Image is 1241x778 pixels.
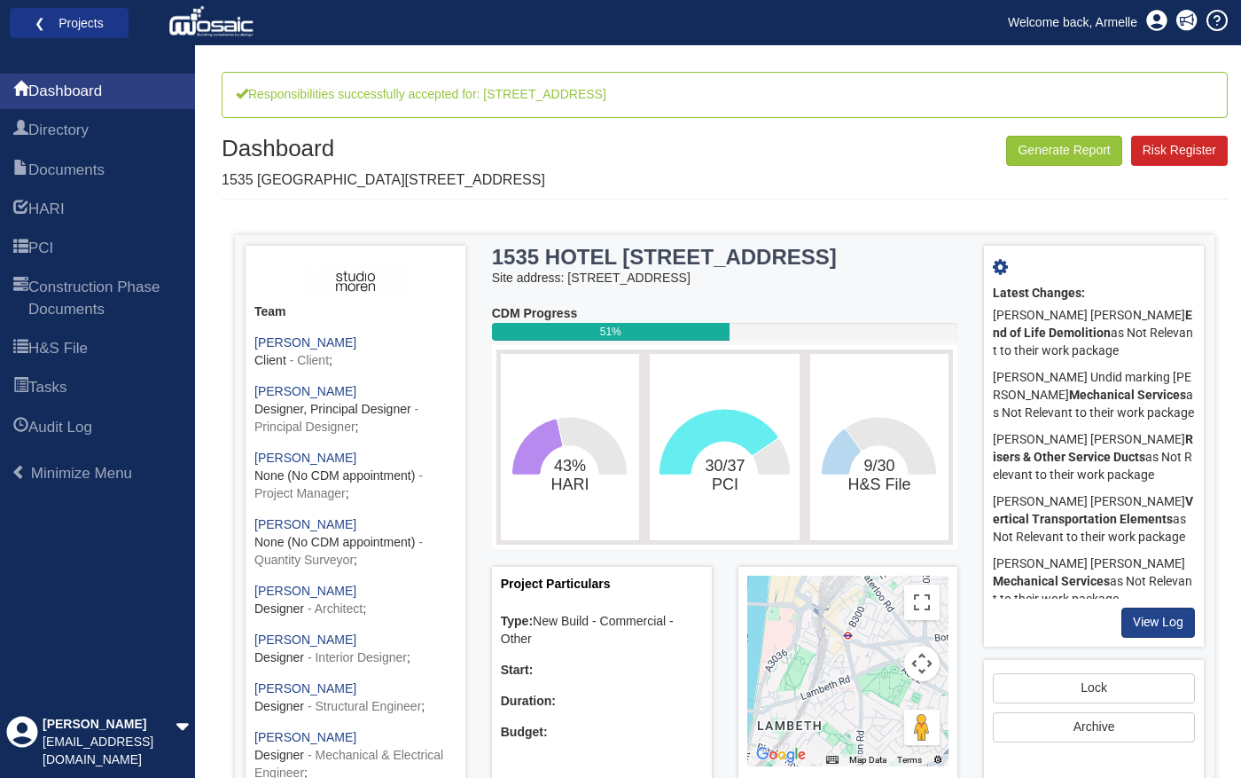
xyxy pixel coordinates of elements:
button: Generate Report [1006,136,1121,166]
span: Designer [254,699,304,713]
span: Audit Log [13,418,28,439]
tspan: HARI [550,475,589,493]
div: [PERSON_NAME] [PERSON_NAME] as Not Relevant to their work package [993,489,1195,551]
span: None (No CDM appointment) [254,535,415,549]
a: [PERSON_NAME] [254,633,356,647]
a: [PERSON_NAME] [254,517,356,531]
text: 9/30 [848,457,911,493]
span: Documents [13,161,28,182]
a: Risk Register [1131,136,1228,166]
div: ; [254,383,457,436]
div: New Build - Commercial - Other [501,613,703,648]
span: HARI [28,199,65,220]
span: Minimize Menu [31,465,132,482]
span: PCI [13,239,28,260]
span: Directory [28,120,89,141]
div: ; [254,583,457,618]
a: Project Particulars [501,577,611,591]
span: Client [254,353,286,367]
a: [PERSON_NAME] [254,335,356,350]
span: None (No CDM appointment) [254,468,415,483]
span: - Structural Engineer [308,699,421,713]
b: Mechanical Services [1069,388,1186,402]
div: ; [254,680,457,716]
div: [EMAIL_ADDRESS][DOMAIN_NAME] [43,734,176,769]
span: PCI [28,238,53,259]
a: Welcome back, Armelle [995,9,1151,35]
button: Toggle fullscreen view [904,585,940,620]
span: H&S File [28,338,88,359]
span: - Quantity Surveyor [254,535,423,567]
div: [PERSON_NAME] [PERSON_NAME] as Not Relevant to their work package [993,303,1195,365]
span: - Interior Designer [308,650,407,664]
span: Designer, Principal Designer [254,402,411,416]
span: Audit Log [28,417,92,438]
span: - Project Manager [254,468,423,500]
a: [PERSON_NAME] [254,584,356,598]
a: ❮ Projects [21,12,117,35]
div: Team [254,303,457,321]
a: Report errors in the road map or imagery to Google [933,755,943,765]
img: Google [752,743,810,766]
img: ASH3fIiKEy5lAAAAAElFTkSuQmCC [302,263,408,299]
a: [PERSON_NAME] [254,384,356,398]
button: Keyboard shortcuts [826,754,839,766]
tspan: H&S File [848,475,911,493]
span: - Architect [308,601,363,616]
text: 43% [550,457,589,493]
svg: 43%​HARI [505,358,634,536]
span: Designer [254,601,304,616]
span: Dashboard [13,82,28,103]
button: Map Data [849,754,886,766]
b: Budget: [501,725,548,739]
text: 30/37 [705,457,745,493]
div: Latest Changes: [993,285,1195,303]
span: Dashboard [28,81,102,102]
div: ; [254,450,457,503]
b: Type: [501,614,533,628]
a: View Log [1121,608,1195,638]
div: [PERSON_NAME] [43,716,176,734]
span: Minimize Menu [12,465,27,480]
a: [PERSON_NAME] [254,681,356,695]
b: End of Life Demolition [993,308,1192,340]
button: Map camera controls [904,646,940,681]
div: Responsibilities successfully accepted for: [STREET_ADDRESS] [222,72,1228,118]
div: ; [254,334,457,370]
span: Documents [28,160,105,181]
tspan: PCI [712,475,738,493]
a: [PERSON_NAME] [254,451,356,465]
b: Duration: [501,694,556,708]
div: Profile [6,716,38,769]
div: Site address: [STREET_ADDRESS] [492,270,958,287]
button: Archive [993,712,1195,743]
div: [PERSON_NAME] [PERSON_NAME] as Not Relevant to their work package [993,427,1195,489]
span: Designer [254,748,304,762]
span: Designer [254,650,304,664]
div: [PERSON_NAME] Undid marking [PERSON_NAME] as Not Relevant to their work package [993,365,1195,427]
span: Tasks [13,378,28,399]
p: 1535 [GEOGRAPHIC_DATA][STREET_ADDRESS] [222,170,545,191]
a: Open this area in Google Maps (opens a new window) [752,743,810,766]
span: Construction Phase Documents [28,277,182,320]
svg: 30/37​PCI [654,358,795,536]
a: [PERSON_NAME] [254,730,356,744]
b: Vertical Transportation Elements [993,494,1193,526]
span: - Client [290,353,329,367]
img: logo_white.png [168,4,258,40]
div: 51% [492,323,730,341]
a: Lock [993,673,1195,703]
span: HARI [13,200,28,221]
div: ; [254,516,457,570]
button: Drag Pegman onto the map to open Street View [904,710,940,745]
div: [PERSON_NAME] [PERSON_NAME] as Not Relevant to their work package [993,551,1195,613]
h3: 1535 HOTEL [STREET_ADDRESS] [492,246,876,269]
svg: 9/30​H&S File [815,358,943,536]
span: Tasks [28,377,66,398]
div: ; [254,632,457,667]
h1: Dashboard [222,136,545,161]
span: Directory [13,121,28,142]
a: Terms (opens in new tab) [897,755,922,765]
b: Risers & Other Service Ducts [993,432,1193,464]
b: Mechanical Services [993,574,1110,588]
